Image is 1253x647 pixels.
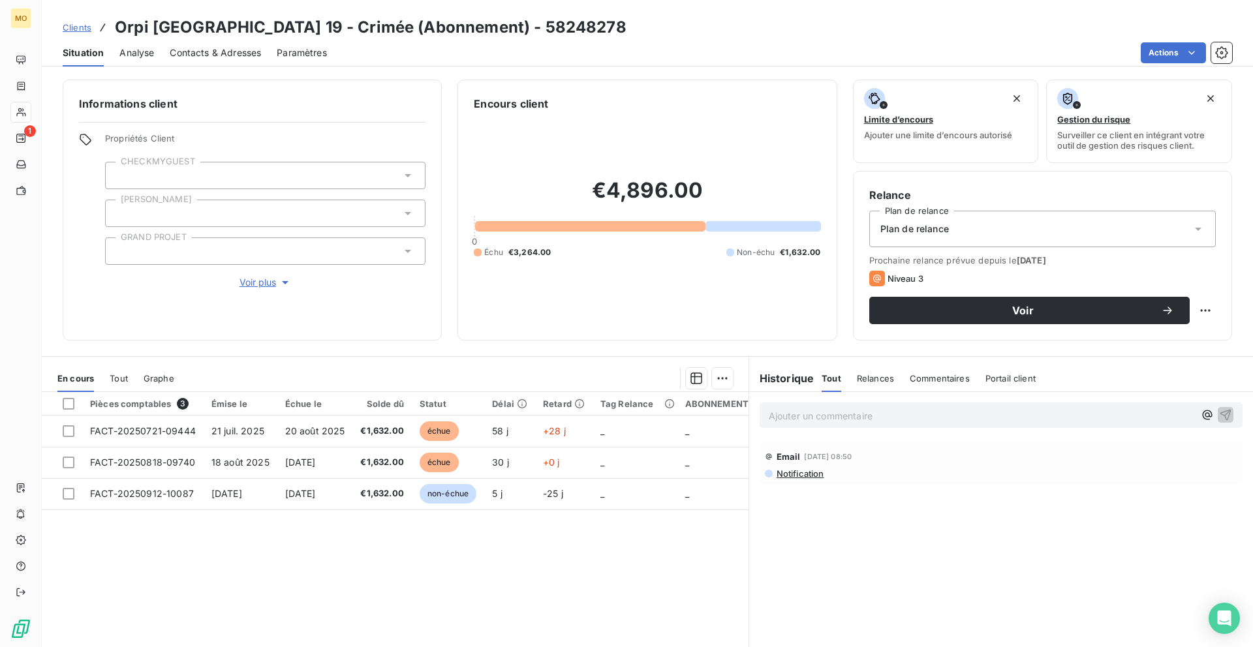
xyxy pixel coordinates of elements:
span: Limite d’encours [864,114,933,125]
span: -25 j [543,488,563,499]
span: 20 août 2025 [285,425,345,436]
span: 58 j [492,425,508,436]
span: Ajouter une limite d’encours autorisé [864,130,1012,140]
button: Voir [869,297,1190,324]
span: Clients [63,22,91,33]
input: Ajouter une valeur [116,207,127,219]
input: Ajouter une valeur [116,245,127,257]
span: FACT-20250912-10087 [90,488,194,499]
span: Voir plus [240,276,292,289]
span: _ [600,457,604,468]
span: €3,264.00 [508,247,551,258]
span: Gestion du risque [1057,114,1130,125]
span: [DATE] [211,488,242,499]
span: non-échue [420,484,476,504]
span: Email [777,451,801,462]
span: [DATE] [285,488,316,499]
div: Délai [492,399,527,409]
span: Commentaires [910,373,970,384]
span: Surveiller ce client en intégrant votre outil de gestion des risques client. [1057,130,1221,151]
img: Logo LeanPay [10,618,31,639]
span: Relances [857,373,894,384]
button: Gestion du risqueSurveiller ce client en intégrant votre outil de gestion des risques client. [1046,80,1232,163]
span: _ [600,488,604,499]
span: 1 [24,125,36,137]
button: Limite d’encoursAjouter une limite d’encours autorisé [853,80,1039,163]
span: 18 août 2025 [211,457,270,468]
h6: Informations client [79,96,425,112]
span: Échu [484,247,503,258]
span: Graphe [144,373,174,384]
span: Voir [885,305,1161,316]
span: +0 j [543,457,560,468]
span: Plan de relance [880,222,949,235]
span: Niveau 3 [888,273,923,284]
div: Solde dû [360,399,403,409]
span: 3 [177,398,189,410]
span: FACT-20250818-09740 [90,457,195,468]
span: 21 juil. 2025 [211,425,264,436]
a: Clients [63,21,91,34]
div: Pièces comptables [90,398,196,410]
span: [DATE] [1017,255,1046,265]
span: FACT-20250721-09444 [90,425,196,436]
h6: Relance [869,187,1216,203]
h3: Orpi [GEOGRAPHIC_DATA] 19 - Crimée (Abonnement) - 58248278 [115,16,626,39]
span: 5 j [492,488,502,499]
div: ABONNEMENT NEXITY [685,399,785,409]
span: 30 j [492,457,509,468]
div: Échue le [285,399,345,409]
span: Analyse [119,46,154,59]
span: _ [685,488,689,499]
div: Open Intercom Messenger [1209,603,1240,634]
span: €1,632.00 [780,247,820,258]
span: En cours [57,373,94,384]
div: Émise le [211,399,270,409]
h2: €4,896.00 [474,177,820,217]
span: échue [420,421,459,441]
div: Tag Relance [600,399,670,409]
span: _ [685,425,689,436]
h6: Encours client [474,96,548,112]
span: Situation [63,46,104,59]
span: [DATE] 08:50 [804,453,852,460]
span: Notification [775,468,824,479]
input: Ajouter une valeur [116,170,127,181]
span: Portail client [985,373,1036,384]
span: Paramètres [277,46,327,59]
span: _ [600,425,604,436]
span: +28 j [543,425,566,436]
span: Non-échu [737,247,775,258]
h6: Historique [749,370,814,386]
div: Statut [420,399,476,409]
span: Propriétés Client [105,133,425,151]
span: échue [420,453,459,472]
span: Contacts & Adresses [170,46,261,59]
button: Actions [1141,42,1206,63]
div: MO [10,8,31,29]
span: 0 [472,236,477,247]
span: €1,632.00 [360,456,403,469]
span: Tout [822,373,841,384]
span: €1,632.00 [360,487,403,500]
span: [DATE] [285,457,316,468]
span: Tout [110,373,128,384]
button: Voir plus [105,275,425,290]
span: €1,632.00 [360,425,403,438]
span: Prochaine relance prévue depuis le [869,255,1216,265]
span: _ [685,457,689,468]
div: Retard [543,399,585,409]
